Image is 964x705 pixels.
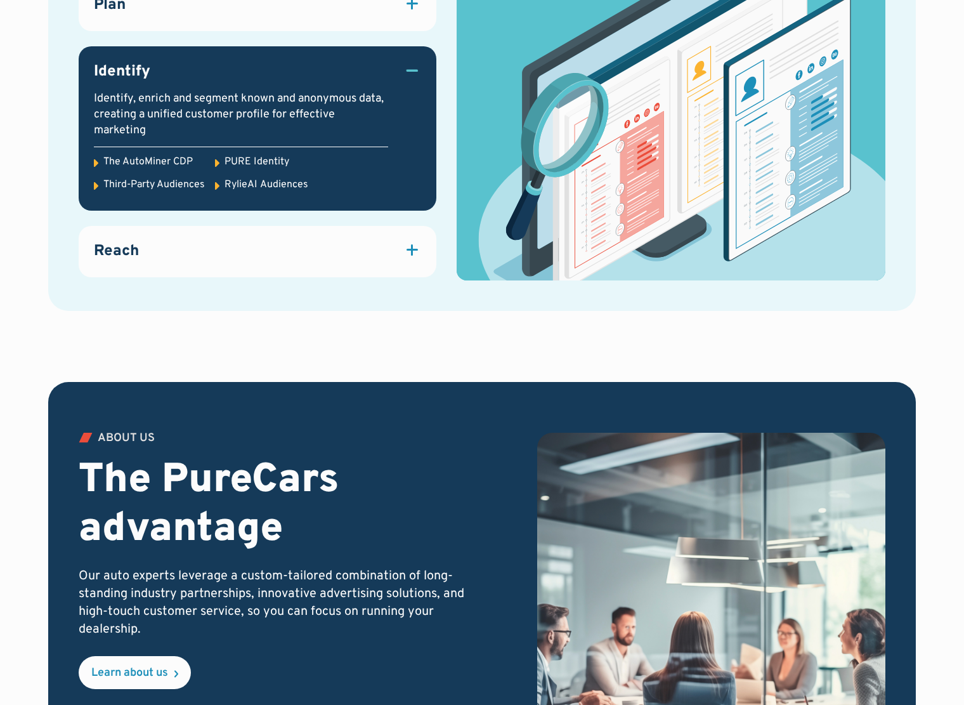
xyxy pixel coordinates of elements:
[225,178,308,192] div: RylieAI Audiences
[94,241,139,263] h3: Reach
[79,457,497,555] h2: The PureCars advantage
[79,567,497,638] p: Our auto experts leverage a custom-tailored combination of long-standing industry partnerships, i...
[94,62,150,83] h3: Identify
[103,178,205,192] div: Third-Party Audiences
[103,155,193,169] div: The AutoMiner CDP
[79,656,191,689] a: Learn about us
[225,155,289,169] div: PURE Identity
[98,433,155,444] div: ABOUT US
[94,91,388,139] div: Identify, enrich and segment known and anonymous data, creating a unified customer profile for ef...
[91,668,168,679] div: Learn about us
